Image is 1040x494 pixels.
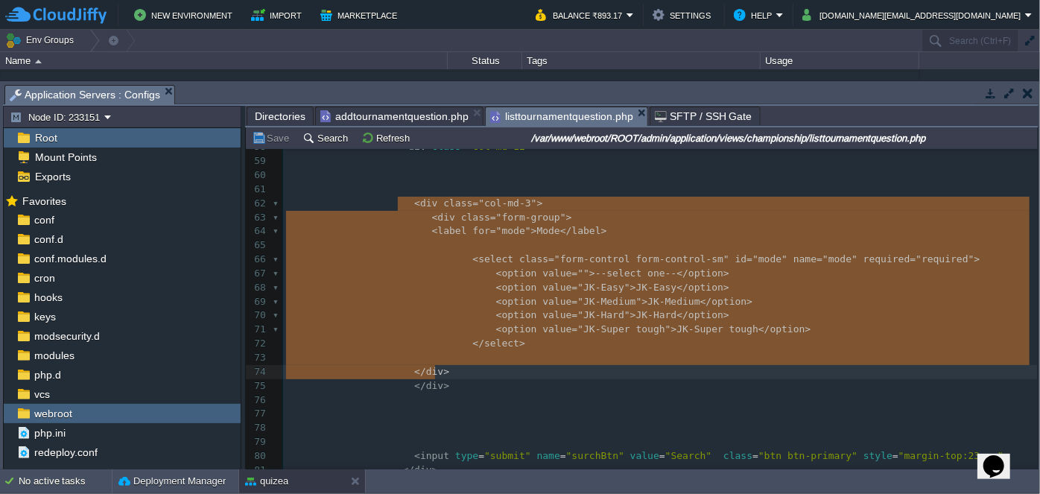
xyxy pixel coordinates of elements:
[246,421,270,435] div: 78
[822,253,857,265] span: "mode"
[13,72,34,112] img: AMDAwAAAACH5BAEAAAAALAAAAAABAAEAAAICRAEAOw==
[974,253,980,265] span: >
[566,450,624,461] span: "surchBtn"
[246,224,270,238] div: 64
[10,110,104,124] button: Node ID: 233151
[32,170,73,183] span: Exports
[636,309,677,320] span: JK-Hard
[31,310,58,323] a: keys
[246,281,270,295] div: 68
[577,296,641,307] span: "JK-Medium"
[414,380,426,391] span: </
[485,107,648,125] li: /var/www/webroot/ROOT/admin/application/views/championship/listtournamentquestion.php
[577,309,630,320] span: "JK-Hard"
[496,212,566,223] span: "form-group"
[496,309,502,320] span: <
[31,407,74,420] a: webroot
[502,323,537,335] span: option
[246,253,270,267] div: 66
[478,450,484,461] span: =
[589,267,595,279] span: >
[676,309,688,320] span: </
[31,446,100,459] a: redeploy.conf
[361,131,414,145] button: Refresh
[671,323,677,335] span: >
[31,291,65,304] a: hooks
[711,296,746,307] span: option
[572,309,578,320] span: =
[723,450,752,461] span: class
[246,211,270,225] div: 63
[537,225,560,236] span: Mode
[566,212,572,223] span: >
[31,213,57,227] a: conf
[653,6,715,24] button: Settings
[758,323,770,335] span: </
[420,197,437,209] span: div
[577,282,630,293] span: "JK-Easy"
[502,267,537,279] span: option
[443,366,449,377] span: >
[32,151,99,164] a: Mount Points
[31,368,63,381] a: php.d
[246,435,270,449] div: 79
[255,107,305,125] span: Directories
[761,52,919,69] div: Usage
[572,282,578,293] span: =
[472,197,478,209] span: =
[863,450,892,461] span: style
[502,309,537,320] span: option
[496,267,502,279] span: <
[246,407,270,421] div: 77
[746,253,752,265] span: =
[519,253,548,265] span: class
[461,212,490,223] span: class
[246,295,270,309] div: 69
[10,86,160,104] span: Application Servers : Configs
[246,267,270,281] div: 67
[31,426,68,440] a: php.ini
[496,323,502,335] span: <
[246,168,270,183] div: 60
[246,154,270,168] div: 59
[31,387,52,401] a: vcs
[577,267,589,279] span: ""
[630,282,636,293] span: >
[647,296,700,307] span: JK-Medium
[490,212,496,223] span: =
[472,225,489,236] span: for
[31,232,66,246] a: conf.d
[752,450,758,461] span: =
[572,225,601,236] span: label
[472,338,484,349] span: </
[523,52,760,69] div: Tags
[39,77,68,92] span: quizea
[246,351,270,365] div: 73
[490,225,496,236] span: =
[246,308,270,323] div: 70
[560,450,566,461] span: =
[31,252,109,265] a: conf.modules.d
[758,450,857,461] span: "btn btn-primary"
[542,309,571,320] span: value
[630,309,636,320] span: >
[5,6,107,25] img: CloudJiffy
[502,282,537,293] span: option
[542,323,571,335] span: value
[448,72,522,112] div: Running
[595,267,677,279] span: --select one--
[420,450,449,461] span: input
[302,131,352,145] button: Search
[426,380,443,391] span: div
[31,271,57,285] a: cron
[572,296,578,307] span: =
[805,323,811,335] span: >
